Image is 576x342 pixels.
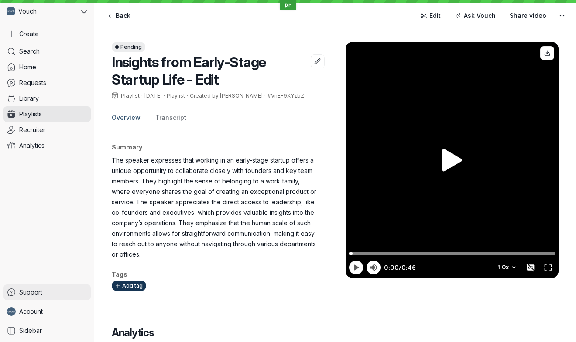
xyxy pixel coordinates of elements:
[155,113,186,122] span: Transcript
[3,75,91,91] a: Requests
[263,92,267,99] span: ·
[449,9,501,23] button: Ask Vouch
[112,271,127,278] span: Tags
[112,143,142,151] span: Summary
[3,3,91,19] button: Vouch avatarVouch
[144,92,162,99] span: [DATE]
[3,106,91,122] a: Playlists
[3,304,91,319] a: Ben avatarAccount
[3,91,91,106] a: Library
[3,122,91,138] a: Recruiter
[116,11,130,20] span: Back
[19,141,45,150] span: Analytics
[267,92,304,99] span: #VnEF9XYzbZ
[19,288,42,297] span: Support
[162,92,167,99] span: ·
[540,46,554,60] button: Download
[19,94,39,103] span: Library
[18,7,37,16] span: Vouch
[112,113,141,122] span: Overview
[112,155,318,260] p: The speaker expresses that working in an early-stage startup offers a unique opportunity to colla...
[19,326,42,335] span: Sidebar
[3,284,91,300] a: Support
[510,11,546,20] span: Share video
[464,11,496,20] span: Ask Vouch
[3,3,79,19] div: Vouch
[19,125,45,134] span: Recruiter
[504,9,552,23] button: Share video
[140,92,144,99] span: ·
[415,9,446,23] a: Edit
[3,323,91,339] a: Sidebar
[311,54,325,68] button: Edit title
[3,44,91,59] a: Search
[19,63,36,71] span: Home
[190,92,263,99] span: Created by [PERSON_NAME]
[167,92,185,99] span: Playlist
[3,59,91,75] a: Home
[112,54,266,88] span: Insights from Early-Stage Startup Life - Edit
[112,326,559,340] h2: Analytics
[429,11,441,20] span: Edit
[121,92,140,99] span: Playlist
[19,30,39,38] span: Create
[555,9,569,23] button: More actions
[19,110,42,119] span: Playlists
[19,47,40,56] span: Search
[7,307,16,316] img: Ben avatar
[185,92,190,99] span: ·
[112,281,146,291] button: Add tag
[112,42,145,52] button: Pending
[3,138,91,153] a: Analytics
[3,26,91,42] button: Create
[19,307,43,316] span: Account
[7,7,15,15] img: Vouch avatar
[101,9,136,23] a: Back
[19,78,46,87] span: Requests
